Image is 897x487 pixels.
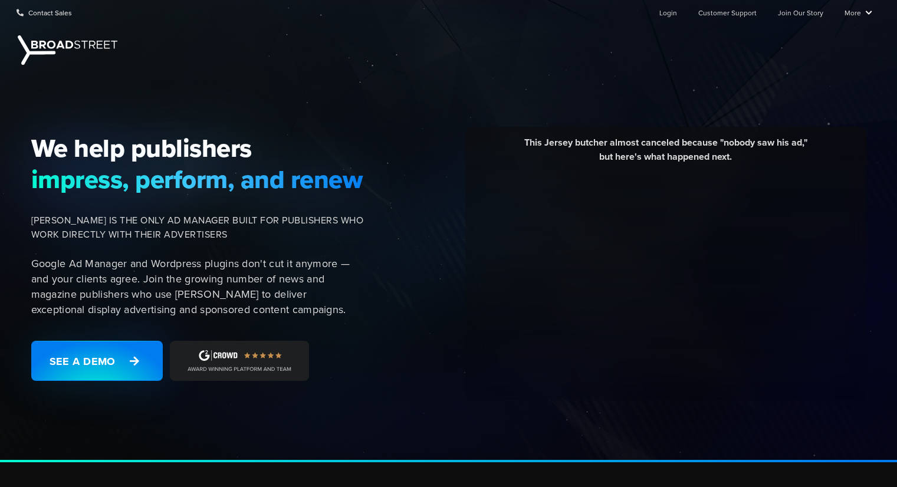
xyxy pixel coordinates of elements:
[31,164,364,195] span: impress, perform, and renew
[18,35,117,65] img: Broadstreet | The Ad Manager for Small Publishers
[778,1,823,24] a: Join Our Story
[698,1,757,24] a: Customer Support
[659,1,677,24] a: Login
[31,133,364,163] span: We help publishers
[474,136,857,173] div: This Jersey butcher almost canceled because "nobody saw his ad," but here's what happened next.
[31,213,364,242] span: [PERSON_NAME] IS THE ONLY AD MANAGER BUILT FOR PUBLISHERS WHO WORK DIRECTLY WITH THEIR ADVERTISERS
[31,256,364,317] p: Google Ad Manager and Wordpress plugins don't cut it anymore — and your clients agree. Join the g...
[17,1,72,24] a: Contact Sales
[31,341,163,381] a: See a Demo
[474,173,857,388] iframe: YouTube video player
[845,1,872,24] a: More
